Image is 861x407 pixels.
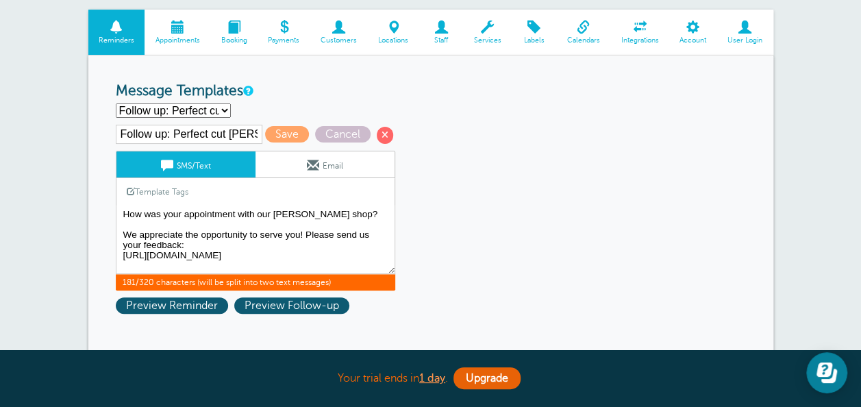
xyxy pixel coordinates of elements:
[717,10,773,56] a: User Login
[425,36,456,45] span: Staff
[617,36,662,45] span: Integrations
[95,36,138,45] span: Reminders
[563,36,603,45] span: Calendars
[116,178,199,205] a: Template Tags
[264,36,303,45] span: Payments
[234,297,349,314] span: Preview Follow-up
[453,367,521,389] a: Upgrade
[315,126,371,143] span: Cancel
[145,10,210,56] a: Appointments
[151,36,203,45] span: Appointments
[255,151,395,177] a: Email
[419,372,445,384] a: 1 day
[116,274,395,291] span: 181/320 characters (will be split into two text messages)
[210,10,258,56] a: Booking
[806,352,847,393] iframe: Resource center
[310,10,368,56] a: Customers
[88,364,773,393] div: Your trial ends in .
[669,10,717,56] a: Account
[512,10,556,56] a: Labels
[116,206,395,274] textarea: Hello {{First Name}} {{Last Name}}, you have booked your appointment with us on {{Date}} at {{Tim...
[676,36,710,45] span: Account
[116,299,234,312] a: Preview Reminder
[463,10,512,56] a: Services
[368,10,419,56] a: Locations
[470,36,505,45] span: Services
[258,10,310,56] a: Payments
[116,125,262,144] input: Template Name
[315,128,377,140] a: Cancel
[610,10,669,56] a: Integrations
[317,36,361,45] span: Customers
[234,299,353,312] a: Preview Follow-up
[375,36,412,45] span: Locations
[519,36,549,45] span: Labels
[116,83,746,100] h3: Message Templates
[724,36,766,45] span: User Login
[419,10,463,56] a: Staff
[265,128,315,140] a: Save
[116,151,255,177] a: SMS/Text
[556,10,610,56] a: Calendars
[265,126,309,143] span: Save
[217,36,251,45] span: Booking
[116,297,228,314] span: Preview Reminder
